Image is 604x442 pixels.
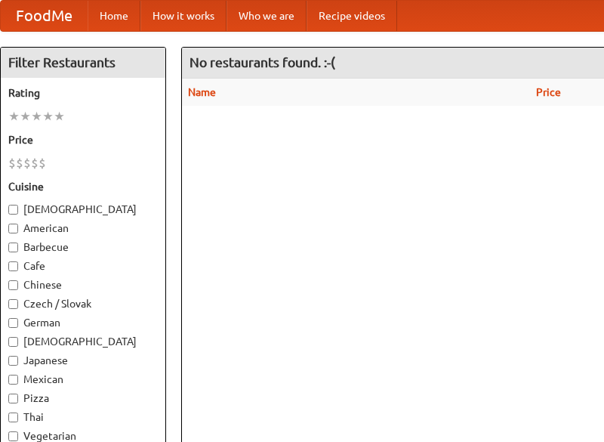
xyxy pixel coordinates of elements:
li: $ [31,155,39,172]
h5: Cuisine [8,179,158,194]
input: [DEMOGRAPHIC_DATA] [8,337,18,347]
li: $ [39,155,46,172]
label: Cafe [8,258,158,274]
a: Name [188,86,216,98]
label: Mexican [8,372,158,387]
input: Czech / Slovak [8,299,18,309]
h4: Filter Restaurants [1,48,165,78]
li: $ [23,155,31,172]
li: ★ [31,108,42,125]
li: $ [8,155,16,172]
input: American [8,224,18,233]
li: $ [16,155,23,172]
input: German [8,318,18,328]
label: Pizza [8,391,158,406]
a: Home [88,1,140,31]
a: How it works [140,1,226,31]
label: Japanese [8,353,158,368]
label: [DEMOGRAPHIC_DATA] [8,202,158,217]
li: ★ [20,108,31,125]
li: ★ [42,108,54,125]
a: FoodMe [1,1,88,31]
label: American [8,221,158,236]
input: Chinese [8,280,18,290]
input: Mexican [8,375,18,385]
h5: Price [8,132,158,147]
label: Thai [8,410,158,425]
li: ★ [54,108,65,125]
label: [DEMOGRAPHIC_DATA] [8,334,158,349]
input: Thai [8,413,18,422]
input: Pizza [8,394,18,403]
input: [DEMOGRAPHIC_DATA] [8,205,18,215]
label: Barbecue [8,240,158,255]
input: Vegetarian [8,431,18,441]
label: Chinese [8,277,158,292]
h5: Rating [8,85,158,100]
input: Japanese [8,356,18,366]
a: Who we are [226,1,307,31]
a: Recipe videos [307,1,397,31]
input: Cafe [8,261,18,271]
input: Barbecue [8,243,18,252]
a: Price [536,86,561,98]
label: Czech / Slovak [8,296,158,311]
label: German [8,315,158,330]
li: ★ [8,108,20,125]
ng-pluralize: No restaurants found. :-( [190,55,335,70]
